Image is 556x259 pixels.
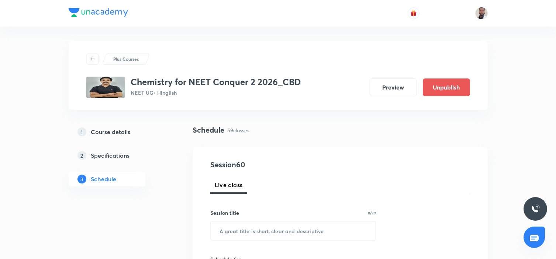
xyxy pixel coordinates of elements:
p: Plus Courses [113,56,139,62]
img: SHAHNAWAZ AHMAD [475,7,488,20]
h4: Session 60 [210,159,345,170]
a: Company Logo [69,8,128,19]
p: 2 [77,151,86,160]
a: 2Specifications [69,148,169,163]
img: ba7554f0690042e3a6e917c44c44eda9.jpg [86,77,125,98]
h3: Chemistry for NEET Conquer 2 2026_CBD [131,77,301,87]
p: 1 [77,127,86,136]
h4: Schedule [193,125,224,136]
h5: Schedule [91,175,116,183]
img: avatar [410,10,417,17]
a: 1Course details [69,125,169,139]
h6: Session title [210,209,239,217]
button: Unpublish [423,78,470,96]
img: Company Logo [69,8,128,17]
img: ttu [531,204,540,213]
button: Preview [370,78,417,96]
p: NEET UG • Hinglish [131,89,301,97]
p: 3 [77,175,86,183]
p: 0/99 [368,211,376,215]
h5: Specifications [91,151,129,160]
p: 59 classes [227,126,249,134]
input: A great title is short, clear and descriptive [211,221,376,240]
span: Live class [215,181,243,189]
h5: Course details [91,127,130,136]
button: avatar [408,7,419,19]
